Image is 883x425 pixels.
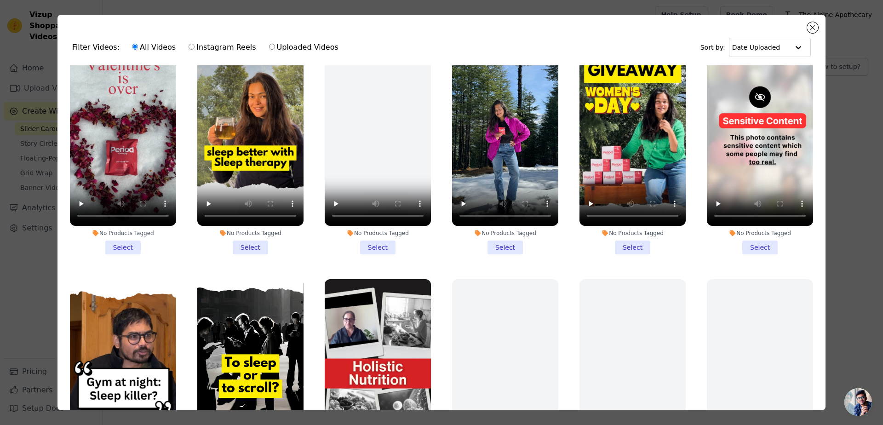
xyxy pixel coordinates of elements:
div: Sort by: [700,38,811,57]
div: No Products Tagged [707,230,813,237]
div: No Products Tagged [452,230,558,237]
div: Filter Videos: [72,37,344,58]
div: No Products Tagged [197,230,304,237]
a: Open chat [844,388,872,416]
button: Close modal [807,22,818,33]
label: All Videos [132,41,176,53]
label: Instagram Reels [188,41,256,53]
div: No Products Tagged [70,230,176,237]
label: Uploaded Videos [269,41,339,53]
div: No Products Tagged [325,230,431,237]
div: No Products Tagged [579,230,686,237]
